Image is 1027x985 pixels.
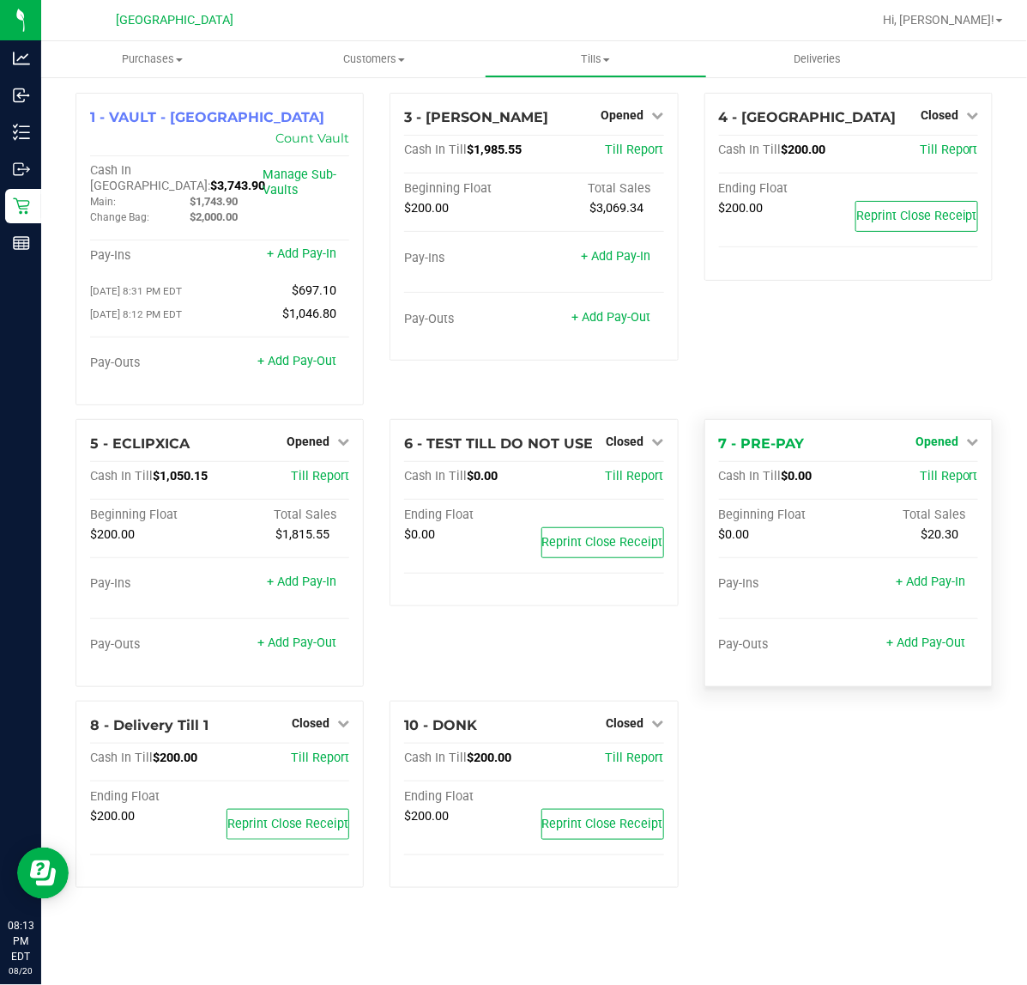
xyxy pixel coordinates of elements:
button: Reprint Close Receipt [855,201,978,232]
div: Pay-Ins [719,576,849,592]
div: Total Sales [220,508,349,523]
span: $200.00 [782,143,826,157]
div: Total Sales [534,181,663,197]
p: 08:13 PM EDT [8,918,33,964]
inline-svg: Retail [13,198,30,215]
inline-svg: Reports [13,234,30,252]
a: + Add Pay-In [582,249,651,264]
span: 5 - ECLIPXICA [90,435,190,452]
span: Closed [921,108,958,122]
span: [DATE] 8:31 PM EDT [90,285,182,297]
div: Ending Float [404,508,534,523]
span: Till Report [291,469,349,483]
span: Cash In Till [90,469,153,483]
inline-svg: Outbound [13,161,30,178]
span: Closed [292,716,329,730]
p: 08/20 [8,964,33,977]
inline-svg: Analytics [13,50,30,67]
span: $3,743.90 [210,179,265,193]
a: + Add Pay-In [896,575,965,589]
div: Pay-Ins [404,251,534,266]
span: 1 - VAULT - [GEOGRAPHIC_DATA] [90,109,324,125]
div: Beginning Float [719,508,849,523]
span: 10 - DONK [404,717,477,733]
span: $0.00 [467,469,498,483]
span: $200.00 [467,751,511,765]
a: Till Report [606,469,664,483]
span: $0.00 [719,527,750,542]
span: Change Bag: [90,211,149,223]
div: Pay-Ins [90,248,220,264]
a: + Add Pay-In [267,246,336,261]
div: Ending Float [90,789,220,805]
span: Main: [90,196,116,208]
span: Customers [264,52,485,67]
a: Tills [485,41,707,77]
span: Hi, [PERSON_NAME]! [883,13,994,27]
span: $1,743.90 [190,195,238,208]
a: Deliveries [707,41,929,77]
button: Reprint Close Receipt [541,527,664,558]
a: Customers [263,41,486,77]
span: $697.10 [292,283,336,298]
span: [GEOGRAPHIC_DATA] [117,13,234,27]
span: Tills [486,52,706,67]
span: Cash In Till [404,469,467,483]
a: Purchases [41,41,263,77]
span: $200.00 [719,201,764,216]
span: Cash In Till [404,751,467,765]
div: Beginning Float [90,508,220,523]
span: Closed [607,435,644,448]
span: Cash In Till [719,143,782,157]
a: Till Report [920,469,978,483]
a: + Add Pay-Out [257,354,336,368]
span: $200.00 [404,809,449,824]
span: $3,069.34 [590,201,644,216]
span: $200.00 [153,751,197,765]
div: Pay-Outs [719,637,849,653]
button: Reprint Close Receipt [227,809,349,840]
a: Till Report [606,143,664,157]
span: Reprint Close Receipt [856,209,977,223]
span: 7 - PRE-PAY [719,435,805,452]
a: + Add Pay-Out [572,310,651,325]
a: Manage Sub-Vaults [263,167,337,198]
span: Cash In Till [90,751,153,765]
span: [DATE] 8:12 PM EDT [90,308,182,320]
a: + Add Pay-Out [886,635,965,650]
span: $1,046.80 [282,307,336,321]
span: $200.00 [90,527,135,542]
div: Pay-Ins [90,576,220,592]
span: 4 - [GEOGRAPHIC_DATA] [719,109,897,125]
span: $200.00 [404,201,449,216]
span: $20.30 [921,527,958,542]
span: Opened [915,435,958,448]
div: Total Sales [849,508,978,523]
span: $1,985.55 [467,143,522,157]
span: Opened [287,435,329,448]
span: 8 - Delivery Till 1 [90,717,208,733]
div: Ending Float [404,789,534,805]
span: Deliveries [770,52,864,67]
span: Reprint Close Receipt [542,817,663,831]
a: + Add Pay-Out [257,635,336,650]
span: Opened [601,108,644,122]
a: Till Report [920,143,978,157]
span: Cash In Till [404,143,467,157]
a: + Add Pay-In [267,575,336,589]
div: Pay-Outs [404,312,534,327]
a: Till Report [606,751,664,765]
span: Reprint Close Receipt [227,817,348,831]
div: Ending Float [719,181,849,197]
span: 6 - TEST TILL DO NOT USE [404,435,593,452]
a: Till Report [291,751,349,765]
span: $200.00 [90,809,135,824]
a: Count Vault [275,131,349,146]
button: Reprint Close Receipt [541,809,664,840]
span: 3 - [PERSON_NAME] [404,109,548,125]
